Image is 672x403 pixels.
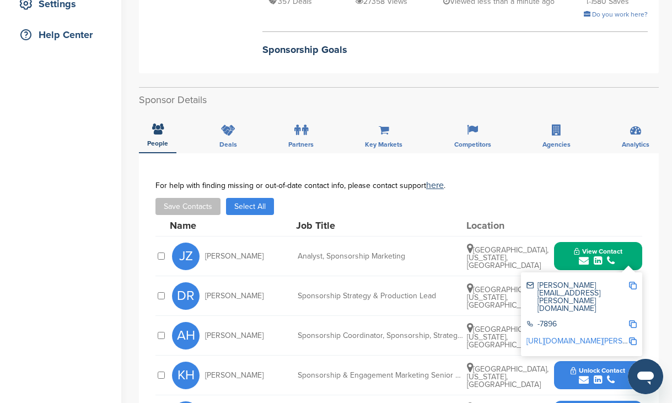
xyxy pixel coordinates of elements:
span: [PERSON_NAME] [205,292,264,300]
a: [URL][DOMAIN_NAME][PERSON_NAME] [526,336,661,346]
span: AH [172,322,200,350]
a: here [426,180,444,191]
span: Deals [219,141,237,148]
span: [GEOGRAPHIC_DATA], [US_STATE], [GEOGRAPHIC_DATA] [467,285,549,310]
span: [PERSON_NAME] [205,332,264,340]
button: Select All [226,198,274,215]
span: Unlock Contact [571,367,625,374]
div: Job Title [296,221,461,230]
span: [GEOGRAPHIC_DATA], [US_STATE], [GEOGRAPHIC_DATA] [467,325,549,350]
span: Do you work here? [592,10,648,18]
span: People [147,140,168,147]
button: Unlock Contact [557,359,638,392]
div: -7896 [526,320,628,330]
a: Help Center [11,22,110,47]
span: Analytics [622,141,649,148]
button: View Contact [561,240,636,273]
div: Sponsorship & Engagement Marketing Senior Planner [298,372,463,379]
span: Key Markets [365,141,402,148]
span: Partners [288,141,314,148]
img: Copy [629,282,637,289]
div: Help Center [17,25,110,45]
img: Copy [629,320,637,328]
div: Name [170,221,291,230]
div: Sponsorship Strategy & Production Lead [298,292,463,300]
div: For help with finding missing or out-of-date contact info, please contact support . [155,181,642,190]
span: DR [172,282,200,310]
img: Copy [629,337,637,345]
span: JZ [172,243,200,270]
span: Competitors [454,141,491,148]
div: [PERSON_NAME][EMAIL_ADDRESS][PERSON_NAME][DOMAIN_NAME] [526,282,628,313]
span: KH [172,362,200,389]
span: [PERSON_NAME] [205,372,264,379]
button: Save Contacts [155,198,221,215]
div: Analyst, Sponsorship Marketing [298,252,463,260]
div: Location [466,221,549,230]
span: View Contact [574,248,622,255]
div: Sponsorship Coordinator, Sponsorship, Strategy and Production [298,332,463,340]
h2: Sponsor Details [139,93,659,108]
h2: Sponsorship Goals [262,42,648,57]
span: Agencies [542,141,571,148]
span: [GEOGRAPHIC_DATA], [US_STATE], [GEOGRAPHIC_DATA] [467,364,549,389]
span: [GEOGRAPHIC_DATA], [US_STATE], [GEOGRAPHIC_DATA] [467,245,549,270]
span: [PERSON_NAME] [205,252,264,260]
a: Do you work here? [584,10,648,18]
iframe: Button to launch messaging window [628,359,663,394]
